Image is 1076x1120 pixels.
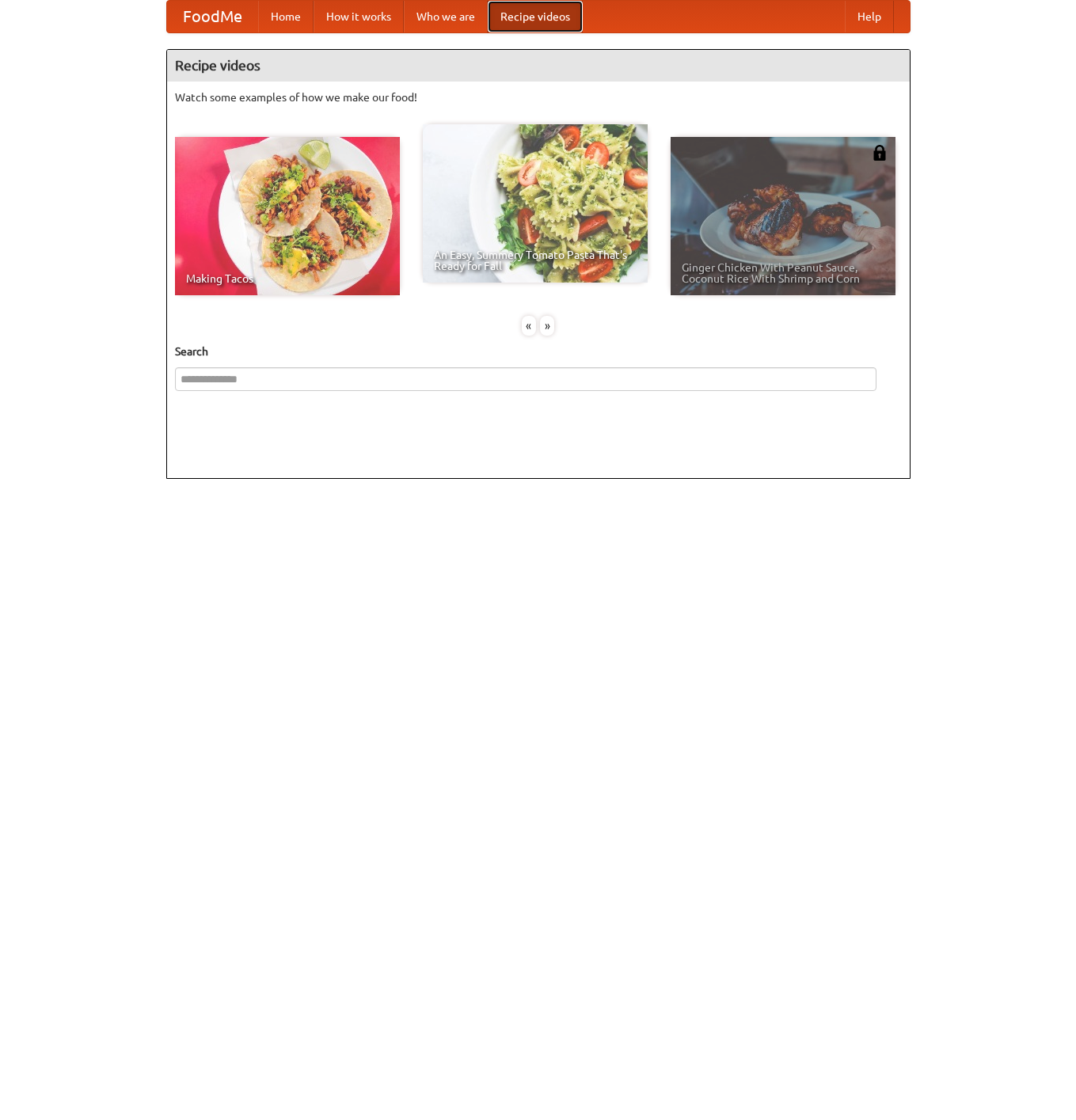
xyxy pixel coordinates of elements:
a: Recipe videos [488,1,583,32]
a: An Easy, Summery Tomato Pasta That's Ready for Fall [423,124,648,283]
h4: Recipe videos [167,50,910,82]
h5: Search [175,344,902,359]
a: Who we are [404,1,488,32]
a: Home [258,1,314,32]
p: Watch some examples of how we make our food! [175,89,902,105]
a: FoodMe [167,1,258,32]
span: An Easy, Summery Tomato Pasta That's Ready for Fall [434,249,637,271]
a: Help [845,1,894,32]
span: Making Tacos [186,273,389,284]
a: Making Tacos [175,137,400,295]
div: » [540,316,554,336]
img: 483408.png [872,145,888,161]
div: « [522,316,536,336]
a: How it works [314,1,404,32]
